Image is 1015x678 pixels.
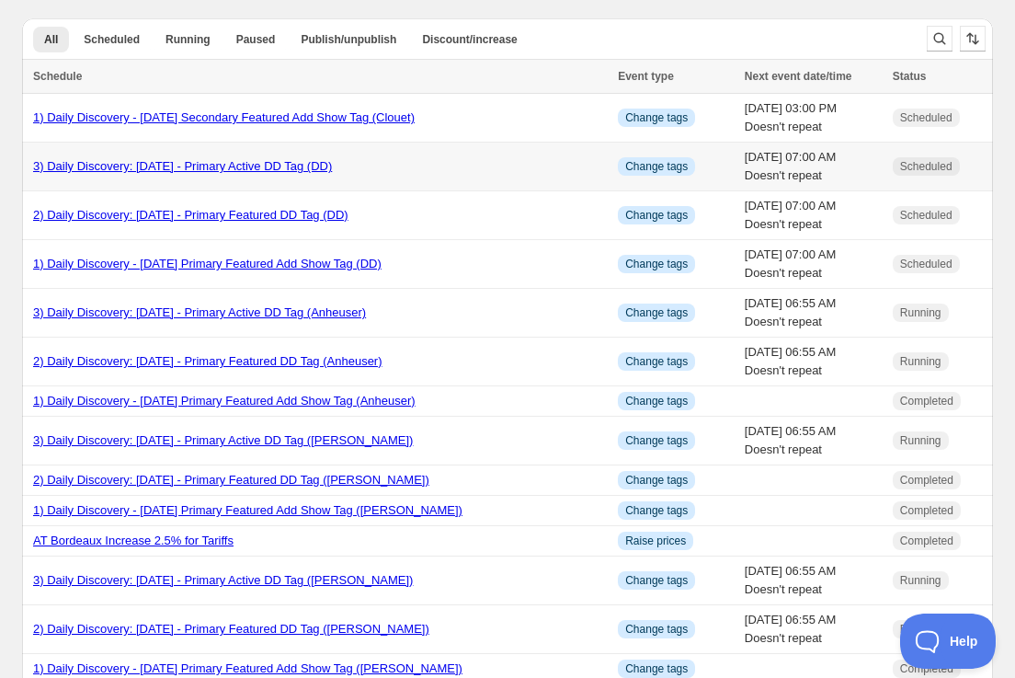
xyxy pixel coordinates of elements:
[33,305,366,319] a: 3) Daily Discovery: [DATE] - Primary Active DD Tag (Anheuser)
[900,257,952,271] span: Scheduled
[33,159,332,173] a: 3) Daily Discovery: [DATE] - Primary Active DD Tag (DD)
[900,503,953,518] span: Completed
[625,394,688,408] span: Change tags
[739,289,887,338] td: [DATE] 06:55 AM Doesn't repeat
[33,661,462,675] a: 1) Daily Discovery - [DATE] Primary Featured Add Show Tag ([PERSON_NAME])
[900,110,952,125] span: Scheduled
[900,573,941,588] span: Running
[165,32,211,47] span: Running
[739,240,887,289] td: [DATE] 07:00 AM Doesn't repeat
[33,503,462,517] a: 1) Daily Discovery - [DATE] Primary Featured Add Show Tag ([PERSON_NAME])
[33,208,348,222] a: 2) Daily Discovery: [DATE] - Primary Featured DD Tag (DD)
[422,32,517,47] span: Discount/increase
[625,257,688,271] span: Change tags
[745,70,852,83] span: Next event date/time
[739,338,887,386] td: [DATE] 06:55 AM Doesn't repeat
[33,534,234,547] a: AT Bordeaux Increase 2.5% for Tariffs
[625,433,688,448] span: Change tags
[739,191,887,240] td: [DATE] 07:00 AM Doesn't repeat
[900,473,953,488] span: Completed
[893,70,927,83] span: Status
[33,573,413,587] a: 3) Daily Discovery: [DATE] - Primary Active DD Tag ([PERSON_NAME])
[900,433,941,448] span: Running
[625,305,688,320] span: Change tags
[625,661,688,676] span: Change tags
[739,557,887,605] td: [DATE] 06:55 AM Doesn't repeat
[33,473,429,487] a: 2) Daily Discovery: [DATE] - Primary Featured DD Tag ([PERSON_NAME])
[33,70,82,83] span: Schedule
[900,614,997,669] iframe: Toggle Customer Support
[900,208,952,223] span: Scheduled
[625,354,688,369] span: Change tags
[739,94,887,143] td: [DATE] 03:00 PM Doesn't repeat
[900,394,953,408] span: Completed
[739,417,887,465] td: [DATE] 06:55 AM Doesn't repeat
[625,622,688,637] span: Change tags
[739,605,887,654] td: [DATE] 06:55 AM Doesn't repeat
[236,32,276,47] span: Paused
[625,534,686,548] span: Raise prices
[927,26,952,52] button: Search and filter results
[33,110,415,124] a: 1) Daily Discovery - [DATE] Secondary Featured Add Show Tag (Clouet)
[33,622,429,636] a: 2) Daily Discovery: [DATE] - Primary Featured DD Tag ([PERSON_NAME])
[33,354,382,368] a: 2) Daily Discovery: [DATE] - Primary Featured DD Tag (Anheuser)
[33,433,413,447] a: 3) Daily Discovery: [DATE] - Primary Active DD Tag ([PERSON_NAME])
[33,394,416,408] a: 1) Daily Discovery - [DATE] Primary Featured Add Show Tag (Anheuser)
[900,159,952,174] span: Scheduled
[900,305,941,320] span: Running
[900,534,953,548] span: Completed
[739,143,887,191] td: [DATE] 07:00 AM Doesn't repeat
[625,110,688,125] span: Change tags
[625,573,688,588] span: Change tags
[84,32,140,47] span: Scheduled
[33,257,382,270] a: 1) Daily Discovery - [DATE] Primary Featured Add Show Tag (DD)
[900,354,941,369] span: Running
[301,32,396,47] span: Publish/unpublish
[44,32,58,47] span: All
[625,473,688,488] span: Change tags
[618,70,674,83] span: Event type
[625,208,688,223] span: Change tags
[960,26,986,52] button: Sort the results
[625,503,688,518] span: Change tags
[625,159,688,174] span: Change tags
